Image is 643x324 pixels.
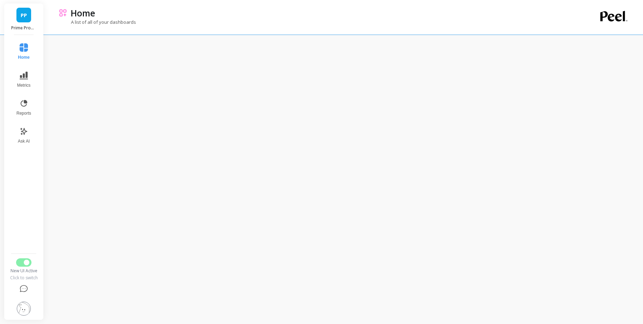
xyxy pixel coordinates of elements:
span: Reports [16,110,31,116]
button: Help [9,281,38,297]
div: Click to switch [9,275,38,281]
span: Metrics [17,82,31,88]
p: Home [71,7,95,19]
p: Prime Prometics™ [11,25,37,31]
button: Settings [9,297,38,320]
button: Reports [12,95,35,120]
span: Home [18,55,29,60]
img: header icon [59,9,67,17]
span: PP [21,11,27,19]
button: Metrics [12,67,35,92]
img: profile picture [17,302,31,316]
button: Switch to Legacy UI [16,258,31,267]
button: Ask AI [12,123,35,148]
p: A list of all of your dashboards [59,19,136,25]
div: New UI Active [9,268,38,274]
span: Ask AI [18,138,30,144]
button: Home [12,39,35,64]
